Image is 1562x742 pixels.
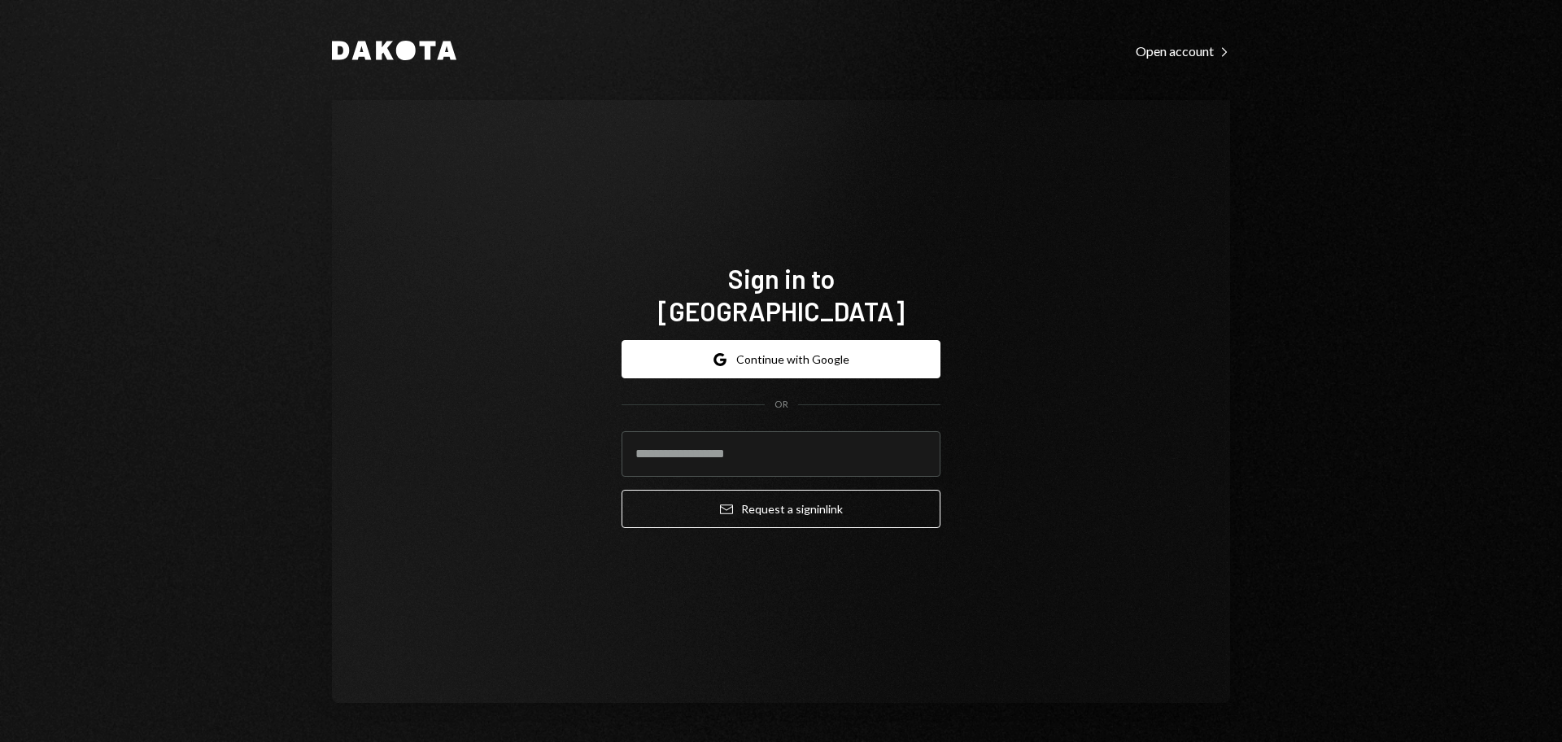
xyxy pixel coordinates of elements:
[1136,41,1230,59] a: Open account
[622,262,940,327] h1: Sign in to [GEOGRAPHIC_DATA]
[622,490,940,528] button: Request a signinlink
[1136,43,1230,59] div: Open account
[774,398,788,412] div: OR
[622,340,940,378] button: Continue with Google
